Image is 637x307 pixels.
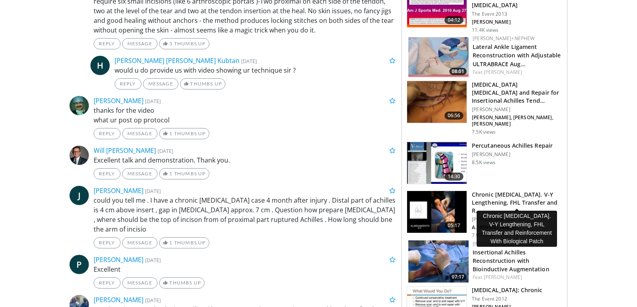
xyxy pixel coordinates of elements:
h3: [MEDICAL_DATA] [MEDICAL_DATA] and Repair for Insertional Achilles Tend… [472,81,562,105]
span: 08:01 [449,68,467,75]
span: 14:30 [444,173,464,181]
img: a7d83070-e801-4bce-b895-055133960741.150x105_q85_crop-smart_upscale.jpg [408,240,469,283]
small: [DATE] [145,98,161,105]
p: [PERSON_NAME], [PERSON_NAME], [PERSON_NAME] [472,114,562,127]
a: Reply [115,78,141,89]
a: Message [122,38,158,49]
a: Thumbs Up [180,78,225,89]
a: J [70,186,89,205]
a: 14:30 Percutaneous Achilles Repair [PERSON_NAME] 8.5K views [407,142,562,184]
a: [PERSON_NAME] [PERSON_NAME] Kubtan [115,56,240,65]
h3: [MEDICAL_DATA]: Chronic [472,286,542,294]
span: 1 [169,130,172,136]
div: Feat. [473,274,561,281]
h3: Chronic [MEDICAL_DATA]. V-Y Lengthening, FHL Transfer and R… [472,191,562,215]
h3: Percutaneous Achilles Repair [472,142,553,150]
p: [PERSON_NAME] [472,19,562,25]
p: could you tell me . I have a chronic [MEDICAL_DATA] case 4 month after injury . Distal part of ac... [94,195,396,234]
span: 06:56 [444,112,464,120]
p: Excellent [94,264,396,274]
p: The Event 2012 [472,296,542,302]
a: 1 Thumbs Up [159,237,209,248]
a: 1 Thumbs Up [159,128,209,139]
a: H [90,56,110,75]
a: Thumbs Up [159,277,205,289]
small: [DATE] [241,57,257,65]
span: 07:17 [449,273,467,281]
div: Feat. [473,69,561,76]
img: Avatar [70,96,89,115]
a: Reply [94,128,121,139]
p: thanks for the video what ur post op protocol [94,106,396,125]
a: 05:17 Chronic [MEDICAL_DATA]. V-Y Lengthening, FHL Transfer and R… [PERSON_NAME] A. [PERSON_NAME]... [407,191,562,239]
small: [DATE] [145,187,161,195]
img: 86235695-6742-4e26-9666-bb360c3b1117.150x105_q85_crop-smart_upscale.jpg [407,191,467,233]
span: 1 [169,240,172,246]
a: [PERSON_NAME]+Nephew [473,35,535,42]
a: [PERSON_NAME]+Nephew [473,240,535,247]
a: Reply [94,277,121,289]
p: Excellent talk and demonstration. Thank you. [94,155,396,165]
a: 07:17 [408,240,469,283]
a: Reply [94,168,121,179]
a: 3 Thumbs Up [159,38,209,49]
a: [PERSON_NAME] [94,295,143,304]
div: Chronic [MEDICAL_DATA]. V-Y Lengthening, FHL Transfer and Reinforcement With Biological Patch [477,211,557,247]
a: Message [122,168,158,179]
p: A. [PERSON_NAME] [472,224,562,231]
small: [DATE] [145,256,161,264]
a: Reply [94,237,121,248]
a: 08:01 [408,35,469,77]
img: ac827f85-0862-4778-8cb4-078f298d05a1.150x105_q85_crop-smart_upscale.jpg [407,81,467,123]
span: 04:12 [444,16,464,24]
span: 1 [169,171,172,177]
a: P [70,255,89,274]
img: 044b55f9-35d8-467a-a7ec-b25583c50434.150x105_q85_crop-smart_upscale.jpg [408,35,469,77]
p: would u do provide us with video showing ur technique sir ? [115,65,396,75]
img: bKdxKv0jK92UJBOH4xMDoxOjBzMTt2bJ_2.150x105_q85_crop-smart_upscale.jpg [407,142,467,184]
small: [DATE] [158,147,173,155]
a: Insertional Achilles Reconstruction with Bioinductive Augmentation [473,248,549,273]
a: [PERSON_NAME] [94,96,143,105]
img: Avatar [70,146,89,165]
a: Message [143,78,178,89]
a: Message [122,277,158,289]
p: 7.9K views [472,232,496,239]
p: 7.5K views [472,129,496,135]
a: Message [122,237,158,248]
a: 06:56 [MEDICAL_DATA] [MEDICAL_DATA] and Repair for Insertional Achilles Tend… [PERSON_NAME] [PERS... [407,81,562,135]
a: [PERSON_NAME] [484,69,522,75]
a: [PERSON_NAME] [94,186,143,195]
small: [DATE] [145,297,161,304]
a: Reply [94,38,121,49]
span: 3 [169,41,172,47]
p: [PERSON_NAME] [472,216,562,223]
span: 05:17 [444,222,464,230]
a: [PERSON_NAME] [484,274,522,281]
p: 11.4K views [472,27,498,33]
p: [PERSON_NAME] [472,151,553,158]
a: Lateral Ankle Ligament Reconstruction with Adjustable ULTRABRACE Aug… [473,43,561,67]
p: 8.5K views [472,159,496,166]
a: Will [PERSON_NAME] [94,146,156,155]
a: [PERSON_NAME] [94,255,143,264]
p: The Event 2013 [472,11,562,17]
p: [PERSON_NAME] [472,106,562,113]
a: 1 Thumbs Up [159,168,209,179]
a: Message [122,128,158,139]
